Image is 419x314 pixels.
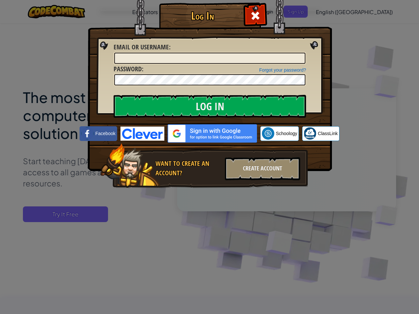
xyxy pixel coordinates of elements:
[276,130,297,137] span: Schoology
[81,127,94,140] img: facebook_small.png
[262,127,274,140] img: schoology.png
[161,10,244,22] h1: Log In
[225,157,300,180] div: Create Account
[318,130,338,137] span: ClassLink
[168,124,257,143] img: gplus_sso_button2.svg
[114,64,143,74] label: :
[95,130,115,137] span: Facebook
[259,67,306,73] a: Forgot your password?
[304,127,316,140] img: classlink-logo-small.png
[114,64,142,73] span: Password
[114,95,306,118] input: Log In
[120,127,164,141] img: clever-logo-blue.png
[114,43,171,52] label: :
[114,43,169,51] span: Email or Username
[155,159,221,178] div: Want to create an account?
